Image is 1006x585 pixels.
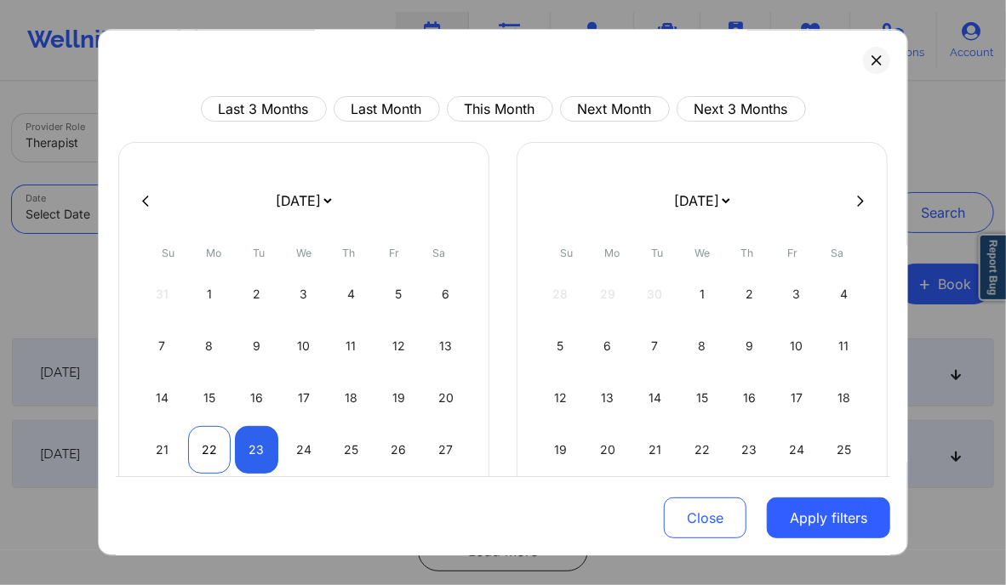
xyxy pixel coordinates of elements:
[377,322,420,370] div: Fri Sep 12 2025
[206,247,221,259] abbr: Monday
[728,426,771,474] div: Thu Oct 23 2025
[201,96,327,122] button: Last 3 Months
[329,374,373,422] div: Thu Sep 18 2025
[560,96,670,122] button: Next Month
[775,426,819,474] div: Fri Oct 24 2025
[832,247,844,259] abbr: Saturday
[424,374,467,422] div: Sat Sep 20 2025
[283,270,326,318] div: Wed Sep 03 2025
[539,426,582,474] div: Sun Oct 19 2025
[664,497,746,538] button: Close
[677,96,806,122] button: Next 3 Months
[296,247,312,259] abbr: Wednesday
[561,247,574,259] abbr: Sunday
[253,247,265,259] abbr: Tuesday
[604,247,620,259] abbr: Monday
[343,247,356,259] abbr: Thursday
[787,247,797,259] abbr: Friday
[140,322,184,370] div: Sun Sep 07 2025
[377,426,420,474] div: Fri Sep 26 2025
[433,247,446,259] abbr: Saturday
[283,426,326,474] div: Wed Sep 24 2025
[681,426,724,474] div: Wed Oct 22 2025
[235,322,278,370] div: Tue Sep 09 2025
[728,270,771,318] div: Thu Oct 02 2025
[586,322,630,370] div: Mon Oct 06 2025
[539,322,582,370] div: Sun Oct 05 2025
[728,374,771,422] div: Thu Oct 16 2025
[775,270,819,318] div: Fri Oct 03 2025
[633,426,677,474] div: Tue Oct 21 2025
[767,497,890,538] button: Apply filters
[539,374,582,422] div: Sun Oct 12 2025
[329,426,373,474] div: Thu Sep 25 2025
[283,322,326,370] div: Wed Sep 10 2025
[235,374,278,422] div: Tue Sep 16 2025
[163,247,175,259] abbr: Sunday
[822,270,866,318] div: Sat Oct 04 2025
[140,374,184,422] div: Sun Sep 14 2025
[424,270,467,318] div: Sat Sep 06 2025
[188,322,231,370] div: Mon Sep 08 2025
[586,426,630,474] div: Mon Oct 20 2025
[424,426,467,474] div: Sat Sep 27 2025
[235,426,278,474] div: Tue Sep 23 2025
[188,374,231,422] div: Mon Sep 15 2025
[586,374,630,422] div: Mon Oct 13 2025
[334,96,440,122] button: Last Month
[283,374,326,422] div: Wed Sep 17 2025
[822,426,866,474] div: Sat Oct 25 2025
[651,247,663,259] abbr: Tuesday
[728,322,771,370] div: Thu Oct 09 2025
[377,374,420,422] div: Fri Sep 19 2025
[329,322,373,370] div: Thu Sep 11 2025
[633,322,677,370] div: Tue Oct 07 2025
[681,374,724,422] div: Wed Oct 15 2025
[775,322,819,370] div: Fri Oct 10 2025
[681,322,724,370] div: Wed Oct 08 2025
[329,270,373,318] div: Thu Sep 04 2025
[633,374,677,422] div: Tue Oct 14 2025
[775,374,819,422] div: Fri Oct 17 2025
[741,247,754,259] abbr: Thursday
[447,96,553,122] button: This Month
[389,247,399,259] abbr: Friday
[822,374,866,422] div: Sat Oct 18 2025
[235,270,278,318] div: Tue Sep 02 2025
[694,247,710,259] abbr: Wednesday
[681,270,724,318] div: Wed Oct 01 2025
[140,426,184,474] div: Sun Sep 21 2025
[188,270,231,318] div: Mon Sep 01 2025
[377,270,420,318] div: Fri Sep 05 2025
[188,426,231,474] div: Mon Sep 22 2025
[424,322,467,370] div: Sat Sep 13 2025
[822,322,866,370] div: Sat Oct 11 2025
